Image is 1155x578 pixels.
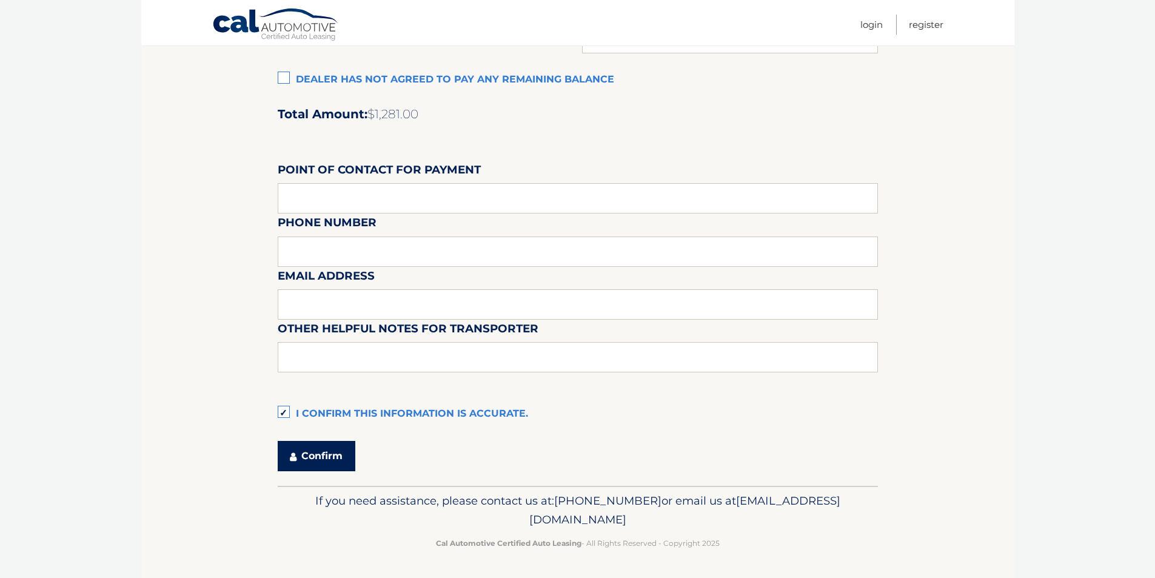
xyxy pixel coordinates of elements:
a: Register [909,15,943,35]
h2: Total Amount: [278,107,878,122]
p: If you need assistance, please contact us at: or email us at [286,491,870,530]
label: Other helpful notes for transporter [278,320,538,342]
label: Point of Contact for Payment [278,161,481,183]
label: I confirm this information is accurate. [278,402,878,426]
strong: Cal Automotive Certified Auto Leasing [436,539,581,548]
span: [PHONE_NUMBER] [554,494,661,508]
a: Cal Automotive [212,8,340,43]
label: Dealer has not agreed to pay any remaining balance [278,68,878,92]
label: Email Address [278,267,375,289]
span: $1,281.00 [367,107,418,121]
a: Login [860,15,883,35]
button: Confirm [278,441,355,471]
p: - All Rights Reserved - Copyright 2025 [286,537,870,549]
